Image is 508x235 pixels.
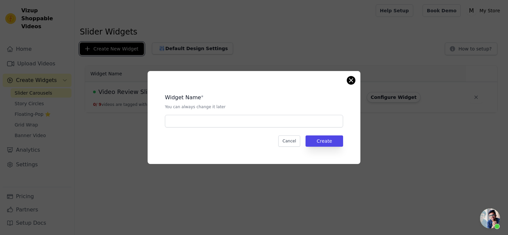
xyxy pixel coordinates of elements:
[347,76,355,84] button: Close modal
[165,94,201,102] legend: Widget Name
[278,135,301,147] button: Cancel
[306,135,343,147] button: Create
[165,104,343,110] p: You can always change it later
[480,208,500,228] a: Open chat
